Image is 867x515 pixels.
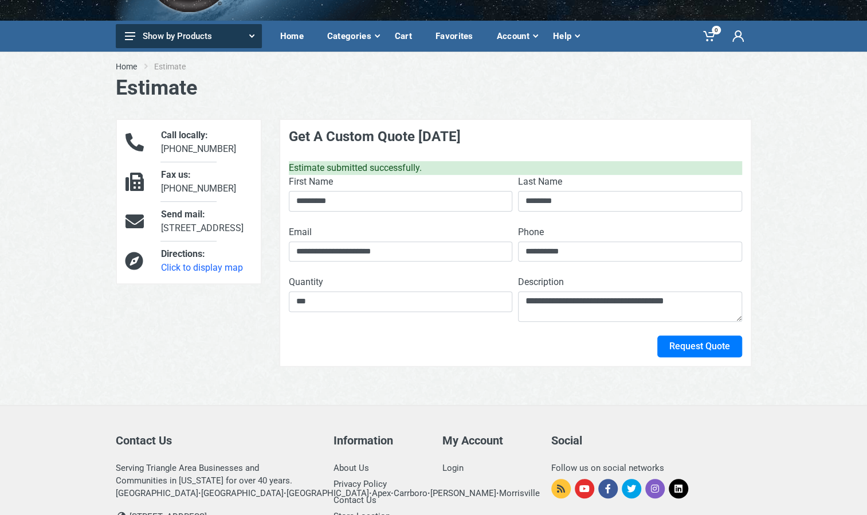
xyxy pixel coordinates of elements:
[334,463,369,473] a: About Us
[289,161,742,175] div: Estimate submitted successfully.
[152,128,260,156] div: [PHONE_NUMBER]
[387,24,427,48] div: Cart
[334,495,376,505] a: Contact Us
[289,225,312,239] label: Email
[334,434,425,447] h5: Information
[442,463,464,473] a: Login
[545,24,587,48] div: Help
[427,21,489,52] a: Favorites
[152,208,260,235] div: [STREET_ADDRESS]
[161,209,205,220] span: Send mail:
[198,488,201,498] strong: ·
[334,479,387,489] a: Privacy Policy
[657,335,742,357] button: Request Quote
[518,225,544,239] label: Phone
[116,61,137,72] a: Home
[319,24,387,48] div: Categories
[695,21,724,52] a: 0
[442,434,534,447] h5: My Account
[272,24,319,48] div: Home
[161,262,243,273] a: Click to display map
[518,275,564,289] label: Description
[116,61,752,72] nav: breadcrumb
[289,275,323,289] label: Quantity
[387,21,427,52] a: Cart
[154,61,203,72] li: Estimate
[489,24,545,48] div: Account
[116,24,262,48] button: Show by Products
[518,175,562,189] label: Last Name
[161,248,205,259] span: Directions:
[161,169,191,180] span: Fax us:
[289,175,333,189] label: First Name
[289,128,742,145] h4: Get A Custom Quote [DATE]
[551,462,752,474] div: Follow us on social networks
[272,21,319,52] a: Home
[116,76,752,100] h1: Estimate
[116,434,316,447] h5: Contact Us
[161,130,208,141] span: Call locally:
[152,168,260,196] div: [PHONE_NUMBER]
[712,26,721,34] span: 0
[427,24,489,48] div: Favorites
[551,434,752,447] h5: Social
[116,462,316,500] div: Serving Triangle Area Businesses and Communities in [US_STATE] for over 40 years. [GEOGRAPHIC_DAT...
[284,488,287,498] strong: ·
